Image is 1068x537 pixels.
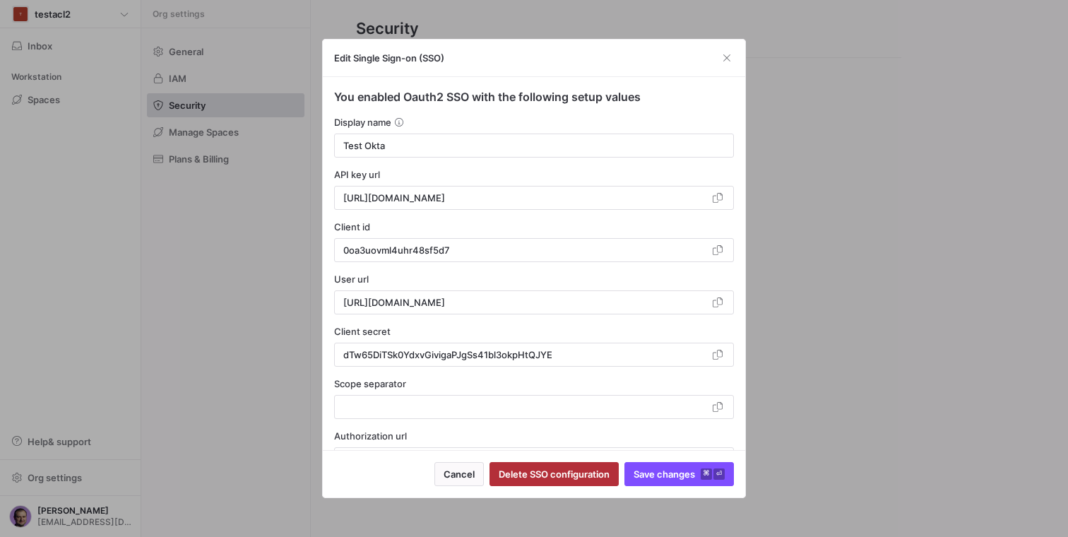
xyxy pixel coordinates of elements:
[334,169,734,180] div: API key url
[343,192,708,203] input: API key url
[334,221,734,232] div: Client id
[343,401,708,413] input: Scope separator
[334,326,734,337] div: Client secret
[343,349,708,360] input: Client secret
[334,273,734,285] div: User url
[343,244,708,256] input: Client id
[334,88,734,105] h4: You enabled Oauth2 SSO with the following setup values
[343,297,708,308] input: User url
[701,468,712,480] kbd: ⌘
[434,462,484,486] button: Cancel
[624,462,734,486] button: Save changes⌘⏎
[334,378,734,389] div: Scope separator
[490,462,619,486] button: Delete SSO configuration
[444,468,475,480] span: Cancel
[634,468,725,480] span: Save changes
[499,468,610,480] span: Delete SSO configuration
[334,52,444,64] h3: Edit Single Sign-on (SSO)
[334,117,734,128] div: Display name
[334,430,734,442] div: Authorization url
[713,468,725,480] kbd: ⏎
